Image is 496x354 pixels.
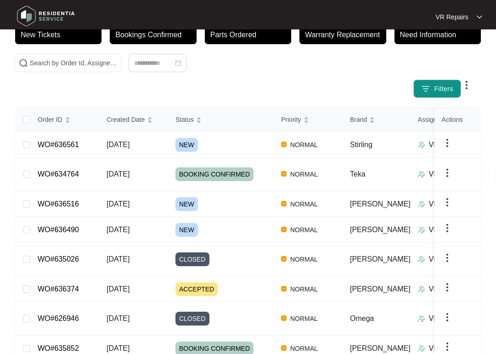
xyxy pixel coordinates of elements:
span: [DATE] [107,170,130,178]
img: Vercel Logo [281,256,287,262]
img: Vercel Logo [281,345,287,351]
p: VR Repairs [429,199,467,210]
img: Vercel Logo [281,227,287,232]
img: dropdown arrow [442,341,453,352]
img: Assigner Icon [418,226,425,234]
p: VR Repairs [429,343,467,354]
img: dropdown arrow [442,312,453,323]
span: [PERSON_NAME] [350,344,411,352]
span: Omega [350,314,374,322]
span: NORMAL [287,343,321,354]
img: dropdown arrow [442,282,453,293]
a: WO#636561 [38,141,79,148]
span: Assignee [418,114,445,125]
span: Filters [434,84,453,94]
span: CLOSED [175,312,209,325]
p: VR Repairs [429,139,467,150]
span: [DATE] [107,200,130,208]
img: dropdown arrow [442,167,453,178]
th: Status [168,108,274,132]
span: [DATE] [107,314,130,322]
span: NORMAL [287,169,321,180]
span: [PERSON_NAME] [350,255,411,263]
th: Actions [434,108,480,132]
span: [DATE] [107,344,130,352]
img: Assigner Icon [418,285,425,293]
span: NORMAL [287,139,321,150]
img: Assigner Icon [418,256,425,263]
img: search-icon [19,58,28,68]
a: WO#626946 [38,314,79,322]
span: Created Date [107,114,145,125]
span: NORMAL [287,284,321,295]
p: VR Repairs [429,284,467,295]
span: Priority [281,114,301,125]
a: WO#636516 [38,200,79,208]
input: Search by Order Id, Assignee Name, Customer Name, Brand and Model [30,58,117,68]
p: VR Repairs [429,313,467,324]
span: Teka [350,170,366,178]
span: NORMAL [287,224,321,235]
span: NEW [175,197,198,211]
th: Priority [274,108,343,132]
p: Warranty Replacement [305,29,386,40]
img: dropdown arrow [442,252,453,263]
img: Vercel Logo [281,286,287,291]
img: dropdown arrow [442,197,453,208]
a: WO#636490 [38,226,79,234]
span: NORMAL [287,313,321,324]
span: [DATE] [107,255,130,263]
img: Assigner Icon [418,171,425,178]
a: WO#635026 [38,255,79,263]
span: Order ID [38,114,62,125]
img: dropdown arrow [461,80,472,91]
span: Brand [350,114,367,125]
img: Vercel Logo [281,142,287,147]
a: WO#634764 [38,170,79,178]
span: Status [175,114,194,125]
span: [DATE] [107,226,130,234]
img: Assigner Icon [418,141,425,148]
img: Vercel Logo [281,171,287,177]
p: Parts Ordered [210,29,291,40]
span: ACCEPTED [175,282,218,296]
img: Vercel Logo [281,201,287,206]
span: NEW [175,223,198,237]
a: WO#635852 [38,344,79,352]
span: BOOKING CONFIRMED [175,167,254,181]
img: filter icon [421,84,430,93]
a: WO#636374 [38,285,79,293]
span: [DATE] [107,141,130,148]
img: Vercel Logo [281,315,287,321]
p: VR Repairs [429,254,467,265]
img: Assigner Icon [418,315,425,322]
span: Stirling [350,141,372,148]
span: [PERSON_NAME] [350,285,411,293]
img: residentia service logo [14,2,78,30]
span: NEW [175,138,198,152]
th: Order ID [30,108,99,132]
button: filter iconFilters [413,80,461,98]
img: dropdown arrow [442,137,453,148]
span: NORMAL [287,254,321,265]
th: Brand [343,108,411,132]
span: CLOSED [175,252,209,266]
p: VR Repairs [429,169,467,180]
p: New Tickets [21,29,101,40]
img: Assigner Icon [418,345,425,352]
span: [PERSON_NAME] [350,200,411,208]
img: dropdown arrow [442,223,453,234]
p: Need Information [400,29,481,40]
span: NORMAL [287,199,321,210]
span: [DATE] [107,285,130,293]
img: dropdown arrow [477,15,482,19]
th: Created Date [99,108,168,132]
p: VR Repairs [435,12,468,22]
p: Bookings Confirmed [115,29,196,40]
span: [PERSON_NAME] [350,226,411,234]
p: VR Repairs [429,224,467,235]
img: Assigner Icon [418,200,425,208]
